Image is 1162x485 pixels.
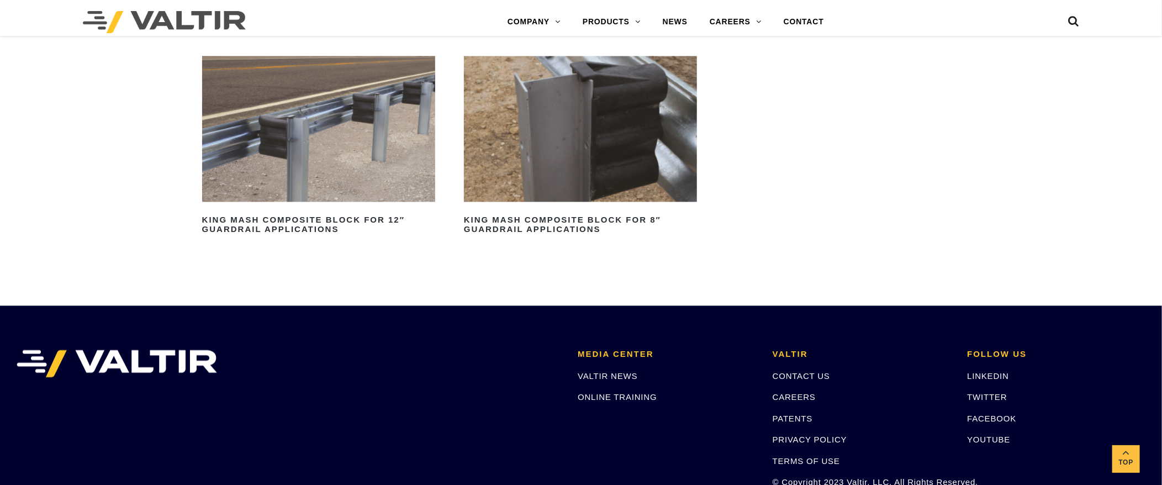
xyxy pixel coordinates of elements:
h2: King MASH Composite Block for 8″ Guardrail Applications [464,212,697,239]
img: Valtir [83,11,246,33]
a: CONTACT US [773,372,830,381]
a: PATENTS [773,414,813,424]
span: Top [1112,456,1140,469]
a: King MASH Composite Block for 12″ Guardrail Applications [202,56,435,239]
a: TWITTER [967,393,1007,402]
h2: FOLLOW US [967,350,1145,360]
img: VALTIR [17,350,217,378]
h2: MEDIA CENTER [578,350,756,360]
a: CONTACT [773,11,835,33]
a: PRODUCTS [572,11,652,33]
h2: VALTIR [773,350,951,360]
a: CAREERS [699,11,773,33]
a: TERMS OF USE [773,457,840,466]
a: LINKEDIN [967,372,1009,381]
a: NEWS [652,11,699,33]
a: PRIVACY POLICY [773,435,847,445]
a: VALTIR NEWS [578,372,637,381]
a: CAREERS [773,393,816,402]
a: ONLINE TRAINING [578,393,657,402]
h2: King MASH Composite Block for 12″ Guardrail Applications [202,212,435,239]
a: King MASH Composite Block for 8″ Guardrail Applications [464,56,697,239]
a: YOUTUBE [967,435,1010,445]
a: COMPANY [497,11,572,33]
a: FACEBOOK [967,414,1016,424]
a: Top [1112,445,1140,473]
